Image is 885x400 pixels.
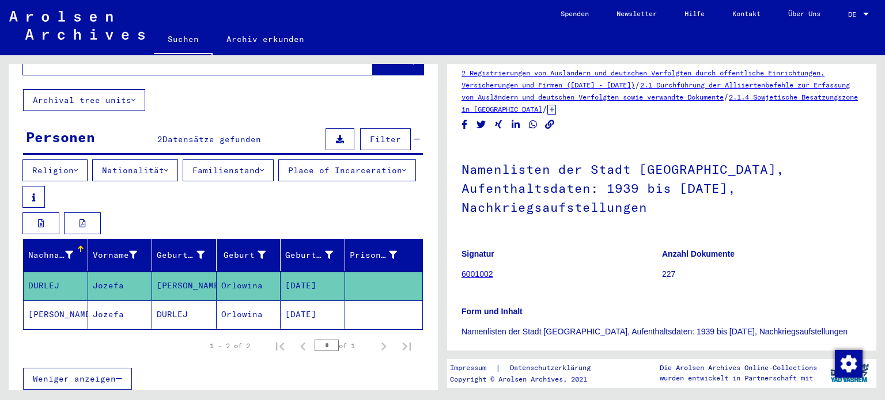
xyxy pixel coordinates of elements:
[24,300,88,329] mat-cell: [PERSON_NAME]
[93,249,138,261] div: Vorname
[462,326,862,338] p: Namenlisten der Stadt [GEOGRAPHIC_DATA], Aufenthaltsdaten: 1939 bis [DATE], Nachkriegsaufstellungen
[24,239,88,271] mat-header-cell: Nachname
[450,374,604,384] p: Copyright © Arolsen Archives, 2021
[475,117,487,132] button: Share on Twitter
[370,134,401,144] span: Filter
[28,246,88,264] div: Nachname
[157,246,219,264] div: Geburtsname
[281,300,345,329] mat-cell: [DATE]
[33,374,116,384] span: Weniger anzeigen
[23,368,132,390] button: Weniger anzeigen
[493,117,505,132] button: Share on Xing
[345,239,423,271] mat-header-cell: Prisoner #
[24,272,88,300] mat-cell: DURLEJ
[510,117,522,132] button: Share on LinkedIn
[285,249,333,261] div: Geburtsdatum
[152,239,217,271] mat-header-cell: Geburtsname
[268,334,292,357] button: First page
[88,272,153,300] mat-cell: Jozefa
[315,340,372,351] div: of 1
[848,10,861,18] span: DE
[183,159,274,181] button: Familienstand
[157,134,162,144] span: 2
[462,68,825,89] a: 2 Registrierungen von Ausländern und deutschen Verfolgten durch öffentliche Einrichtungen, Versic...
[635,79,640,90] span: /
[210,341,250,351] div: 1 – 2 of 2
[281,272,345,300] mat-cell: [DATE]
[157,249,205,261] div: Geburtsname
[281,239,345,271] mat-header-cell: Geburtsdatum
[92,159,178,181] button: Nationalität
[152,300,217,329] mat-cell: DURLEJ
[152,272,217,300] mat-cell: [PERSON_NAME]
[217,239,281,271] mat-header-cell: Geburt‏
[22,159,88,181] button: Religion
[28,249,73,261] div: Nachname
[217,300,281,329] mat-cell: Orlowina
[88,239,153,271] mat-header-cell: Vorname
[26,127,95,147] div: Personen
[360,128,411,150] button: Filter
[450,362,496,374] a: Impressum
[213,25,318,53] a: Archiv erkunden
[459,117,471,132] button: Share on Facebook
[544,117,556,132] button: Copy link
[217,272,281,300] mat-cell: Orlowina
[93,246,152,264] div: Vorname
[660,373,817,383] p: wurden entwickelt in Partnerschaft mit
[462,307,523,316] b: Form und Inhalt
[724,92,729,102] span: /
[527,117,539,132] button: Share on WhatsApp
[278,159,416,181] button: Place of Incarceration
[23,89,145,111] button: Archival tree units
[162,134,261,144] span: Datensätze gefunden
[462,143,862,231] h1: Namenlisten der Stadt [GEOGRAPHIC_DATA], Aufenthaltsdaten: 1939 bis [DATE], Nachkriegsaufstellungen
[542,104,547,114] span: /
[221,246,281,264] div: Geburt‏
[462,81,850,101] a: 2.1 Durchführung der Alliiertenbefehle zur Erfassung von Ausländern und deutschen Verfolgten sowi...
[660,363,817,373] p: Die Arolsen Archives Online-Collections
[662,268,862,280] p: 227
[9,11,145,40] img: Arolsen_neg.svg
[350,246,412,264] div: Prisoner #
[662,249,735,258] b: Anzahl Dokumente
[462,249,494,258] b: Signatur
[462,269,493,279] a: 6001002
[450,362,604,374] div: |
[835,350,863,378] img: Zustimmung ändern
[88,300,153,329] mat-cell: Jozefa
[154,25,213,55] a: Suchen
[828,359,871,387] img: yv_logo.png
[372,334,395,357] button: Next page
[501,362,604,374] a: Datenschutzerklärung
[285,246,347,264] div: Geburtsdatum
[395,334,418,357] button: Last page
[292,334,315,357] button: Previous page
[350,249,398,261] div: Prisoner #
[221,249,266,261] div: Geburt‏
